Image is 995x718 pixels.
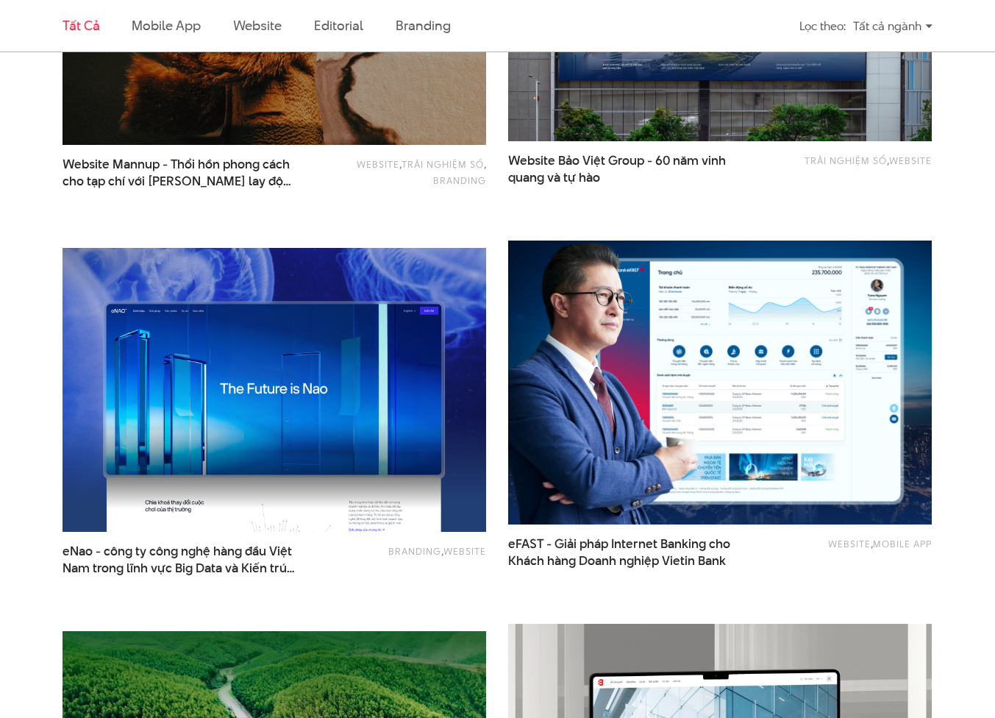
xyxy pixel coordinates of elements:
span: eNao - công ty công nghệ hàng đầu Việt [63,543,296,577]
span: Website Bảo Việt Group - 60 năm vinh [508,152,741,186]
a: Mobile app [132,16,200,35]
span: Website Mannup - Thổi hồn phong cách [63,156,296,190]
a: Trải nghiệm số [805,154,887,167]
a: Website Bảo Việt Group - 60 năm vinhquang và tự hào [508,152,741,186]
a: Website [357,157,399,171]
a: Branding [396,16,450,35]
span: Khách hàng Doanh nghiệp Vietin Bank [508,552,726,569]
img: eNao [63,248,486,532]
span: eFAST - Giải pháp Internet Banking cho [508,536,741,569]
img: Efast_internet_banking_Thiet_ke_Trai_nghiemThumbnail [487,227,953,538]
span: cho tạp chí với [PERSON_NAME] lay động [63,173,296,190]
a: Branding [388,544,441,558]
div: , [763,152,932,179]
a: Website [889,154,932,167]
a: Trải nghiệm số [402,157,484,171]
div: , [763,536,932,562]
a: Website [828,537,871,550]
a: eFAST - Giải pháp Internet Banking choKhách hàng Doanh nghiệp Vietin Bank [508,536,741,569]
div: Tất cả ngành [853,13,932,39]
a: Editorial [314,16,363,35]
a: Tất cả [63,16,99,35]
div: , [317,543,486,569]
a: Website Mannup - Thổi hồn phong cáchcho tạp chí với [PERSON_NAME] lay động [63,156,296,190]
a: Branding [433,174,486,187]
div: , , [317,156,486,189]
a: eNao - công ty công nghệ hàng đầu ViệtNam trong lĩnh vực Big Data và Kiến trúc Hệ thống [63,543,296,577]
div: Lọc theo: [799,13,846,39]
a: Website [233,16,282,35]
span: quang và tự hào [508,169,600,186]
a: Website [443,544,486,558]
span: Nam trong lĩnh vực Big Data và Kiến trúc Hệ thống [63,560,296,577]
a: Mobile app [873,537,932,550]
